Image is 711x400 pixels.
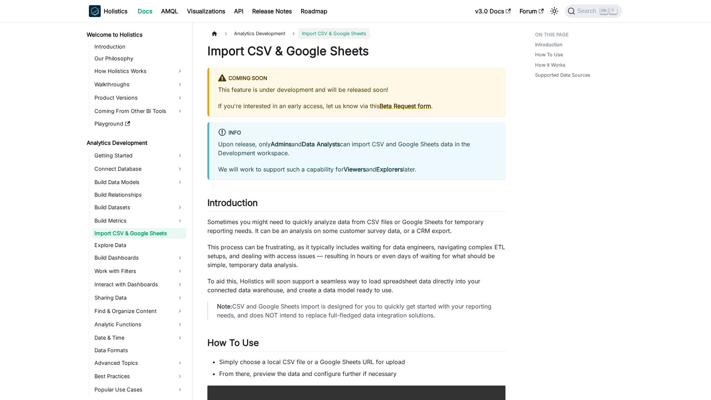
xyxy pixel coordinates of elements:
[92,384,186,396] a: Popular Use Cases
[207,197,505,211] h2: Introduction
[565,4,622,18] button: Search (Ctrl+K)
[218,74,497,83] div: Coming Soon
[218,128,497,138] div: info
[548,5,560,17] button: Switch between dark and light mode (currently light mode)
[217,303,232,310] strong: Note:
[92,201,186,213] a: Build Datasets
[610,7,617,14] kbd: K
[515,5,548,17] a: Forum
[302,140,340,148] strong: Data Analysts
[376,166,403,173] strong: Explorers
[298,28,370,39] span: Import CSV & Google Sheets
[230,5,248,17] a: API
[92,279,186,290] a: Interact with Dashboards
[217,302,497,320] p: CSV and Google Sheets import is designed for you to quickly get started with your reporting needs...
[218,85,497,94] p: This feature is under development and will be released soon!
[92,370,186,382] a: Best Practices
[535,41,563,48] a: Introduction
[575,8,601,14] span: Search
[92,53,186,64] a: Our Philosophy
[157,5,183,17] a: AMQL
[92,176,186,188] a: Build Data Models
[92,240,186,250] a: Explore Data
[535,71,590,79] a: Supported Data Sources
[271,140,291,148] strong: Admins
[89,5,101,17] img: Holistics
[92,79,186,90] a: Walkthroughs
[207,44,505,59] h1: Import CSV & Google Sheets
[92,357,186,369] a: Advanced Topics
[92,319,186,330] a: Analytic Functions
[92,252,186,264] a: Build Dashboards
[296,5,332,17] a: Roadmap
[92,305,186,317] a: Find & Organize Content
[92,150,186,161] a: Getting Started
[81,22,193,400] nav: Docs sidebar
[219,357,505,366] li: Simply choose a local CSV file or a Google Sheets URL for upload
[344,166,366,173] strong: Viewers
[92,41,186,52] a: Introduction
[207,277,505,294] p: To aid this, Holistics will soon support a seamless way to load spreadsheet data directly into yo...
[207,217,505,235] p: Sometimes you might need to quickly analyze data from CSV files or Google Sheets for temporary re...
[92,215,186,227] a: Build Metrics
[89,5,127,17] a: HolisticsHolistics
[248,5,296,17] a: Release Notes
[218,165,497,174] p: We will work to support such a capability for and later.
[219,369,505,378] li: From there, preview the data and configure further if necessary
[92,265,186,277] a: Work with Filters
[535,51,563,58] a: How To Use
[84,138,186,148] a: Analytics Development
[207,337,505,351] h2: How To Use
[92,345,186,356] a: Data Formats
[380,102,431,110] a: Beta Request form
[133,5,157,17] a: Docs
[84,30,186,40] a: Welcome to Holistics
[218,101,497,110] p: If you're interested in an early access, let us know via this .
[92,105,186,117] a: Coming From Other BI Tools
[92,163,186,175] a: Connect Database
[218,140,497,157] p: Upon release, only and can import CSV and Google Sheets data in the Development workspace.
[104,7,127,16] b: Holistics
[92,292,186,304] a: Sharing Data
[230,28,289,39] span: Analytics Development
[92,228,186,239] a: Import CSV & Google Sheets
[92,332,186,344] a: Date & Time
[207,28,505,39] nav: Breadcrumbs
[92,190,186,200] a: Build Relationships
[92,92,186,104] a: Product Versions
[207,28,221,39] a: Home page
[471,5,515,17] a: v3.0 Docs
[183,5,230,17] a: Visualizations
[92,65,186,77] a: How Holistics Works
[535,61,565,69] a: How It Works
[92,119,186,129] a: Playground
[207,243,505,269] p: This process can be frustrating, as it typically includes waiting for data engineers, navigating ...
